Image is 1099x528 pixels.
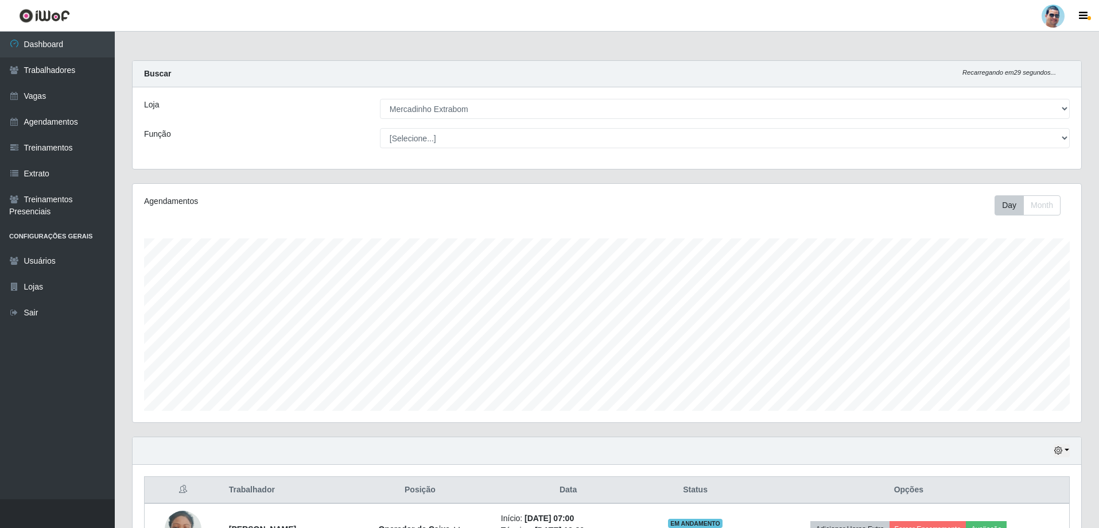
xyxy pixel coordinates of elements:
div: Agendamentos [144,195,520,207]
th: Status [642,477,748,504]
time: [DATE] 07:00 [525,514,574,523]
button: Month [1023,195,1061,215]
strong: Buscar [144,69,171,78]
label: Loja [144,99,159,111]
div: First group [995,195,1061,215]
i: Recarregando em 29 segundos... [962,69,1056,76]
li: Início: [501,512,636,525]
label: Função [144,128,171,140]
th: Data [494,477,643,504]
th: Trabalhador [222,477,346,504]
img: CoreUI Logo [19,9,70,23]
th: Posição [346,477,494,504]
span: EM ANDAMENTO [668,519,723,528]
button: Day [995,195,1024,215]
th: Opções [748,477,1070,504]
div: Toolbar with button groups [995,195,1070,215]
